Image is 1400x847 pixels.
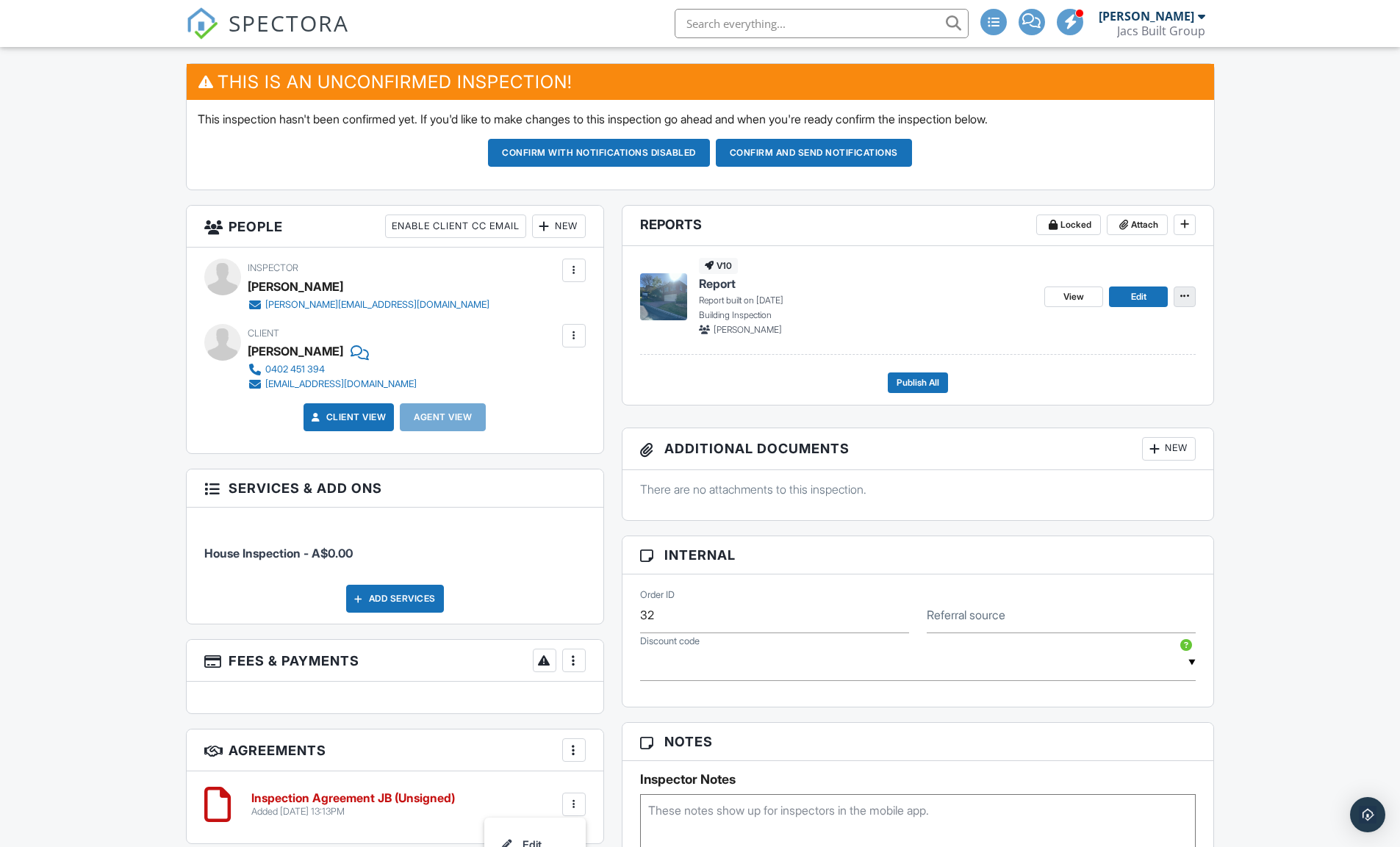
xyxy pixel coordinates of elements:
a: [EMAIL_ADDRESS][DOMAIN_NAME] [248,377,417,392]
div: [PERSON_NAME] [1099,9,1194,24]
img: The Best Home Inspection Software - Spectora [186,7,218,40]
h3: Agreements [187,729,603,771]
a: [PERSON_NAME][EMAIL_ADDRESS][DOMAIN_NAME] [248,298,489,312]
label: Discount code [640,635,700,648]
span: Client [248,328,279,339]
input: Search everything... [675,9,969,38]
span: House Inspection - A$0.00 [204,546,353,561]
button: Confirm and send notifications [716,139,912,167]
span: Inspector [248,262,298,273]
label: Order ID [640,588,675,602]
p: This inspection hasn't been confirmed yet. If you'd like to make changes to this inspection go ah... [198,111,1203,127]
div: [PERSON_NAME][EMAIL_ADDRESS][DOMAIN_NAME] [265,299,489,311]
p: There are no attachments to this inspection. [640,481,1196,497]
a: Inspection Agreement JB (Unsigned) Added [DATE] 13:13PM [251,792,455,818]
a: Client View [309,410,387,425]
div: Added [DATE] 13:13PM [251,806,455,818]
label: Referral source [927,607,1005,623]
h3: Additional Documents [622,428,1214,470]
h6: Inspection Agreement JB (Unsigned) [251,792,455,805]
li: Service: House Inspection [204,519,586,573]
h3: Fees & Payments [187,640,603,682]
h5: Inspector Notes [640,772,1196,787]
h3: Services & Add ons [187,469,603,508]
div: [PERSON_NAME] [248,275,343,298]
a: 0402 451 394 [248,362,417,377]
div: [PERSON_NAME] [248,340,343,362]
div: New [532,215,586,238]
button: Confirm with notifications disabled [488,139,710,167]
div: Add Services [346,585,444,613]
h3: People [187,206,603,248]
div: Open Intercom Messenger [1350,797,1385,832]
div: [EMAIL_ADDRESS][DOMAIN_NAME] [265,378,417,390]
div: New [1142,437,1196,461]
h3: Internal [622,536,1214,574]
div: Enable Client CC Email [385,215,526,238]
div: Jacs Built Group [1117,24,1205,38]
h3: This is an Unconfirmed Inspection! [187,64,1214,100]
div: 0402 451 394 [265,364,325,375]
span: SPECTORA [229,7,349,38]
h3: Notes [622,723,1214,761]
a: SPECTORA [186,20,349,51]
